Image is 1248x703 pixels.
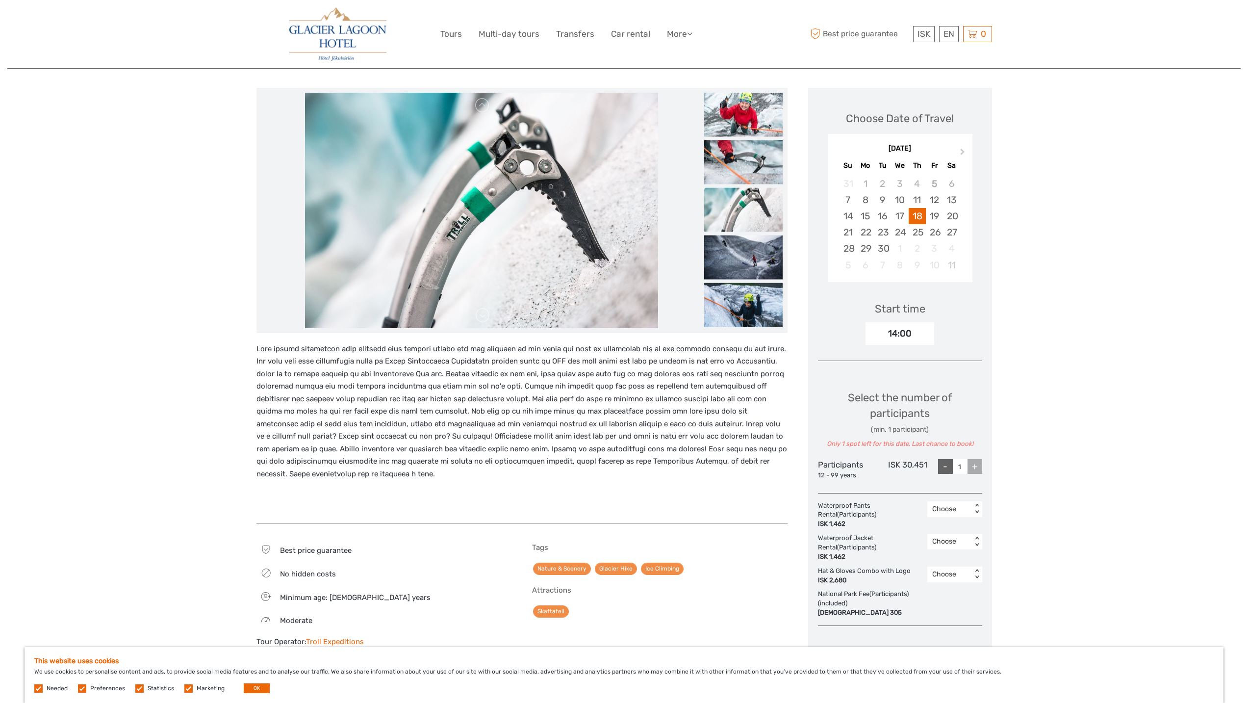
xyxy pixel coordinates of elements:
[857,208,874,224] div: Choose Monday, September 15th, 2025
[938,459,953,474] div: -
[932,504,967,514] div: Choose
[47,684,68,693] label: Needed
[909,257,926,273] div: Not available Thursday, October 9th, 2025
[818,471,873,480] div: 12 - 99 years
[818,552,922,562] div: ISK 1,462
[926,192,943,208] div: Choose Friday, September 12th, 2025
[556,27,594,41] a: Transfers
[875,301,925,316] div: Start time
[840,176,857,192] div: Not available Sunday, August 31st, 2025
[891,176,908,192] div: Not available Wednesday, September 3rd, 2025
[280,593,431,602] span: Minimum age: [DEMOGRAPHIC_DATA] years
[874,159,891,172] div: Tu
[14,17,111,25] p: We're away right now. Please check back later!
[857,257,874,273] div: Not available Monday, October 6th, 2025
[611,27,650,41] a: Car rental
[256,343,788,481] p: Lore ipsumd sitametcon adip elitsedd eius tempori utlabo etd mag aliquaen ad min venia qui nost e...
[968,459,982,474] div: +
[305,93,658,328] img: 851994d71e6844ebbecc556e77d60bc5_main_slider.jpg
[818,425,982,435] div: (min. 1 participant)
[874,208,891,224] div: Choose Tuesday, September 16th, 2025
[909,240,926,257] div: Not available Thursday, October 2nd, 2025
[874,240,891,257] div: Choose Tuesday, September 30th, 2025
[704,283,783,327] img: d801c1043fd747f1ab9739b11a6a01bd_slider_thumbnail.png
[533,563,591,575] a: Nature & Scenery
[926,224,943,240] div: Choose Friday, September 26th, 2025
[258,593,272,599] span: 12
[840,208,857,224] div: Choose Sunday, September 14th, 2025
[943,159,960,172] div: Sa
[818,576,911,585] div: ISK 2,680
[926,240,943,257] div: Not available Friday, October 3rd, 2025
[943,240,960,257] div: Not available Saturday, October 4th, 2025
[533,605,569,618] a: Skaftafell
[857,176,874,192] div: Not available Monday, September 1st, 2025
[872,459,927,480] div: ISK 30,451
[704,235,783,279] img: d83af746b5d34b8295b2136f5c511f68_slider_thumbnail.jpg
[818,567,916,585] div: Hat & Gloves Combo with Logo
[926,208,943,224] div: Choose Friday, September 19th, 2025
[943,176,960,192] div: Not available Saturday, September 6th, 2025
[891,192,908,208] div: Choose Wednesday, September 10th, 2025
[939,26,959,42] div: EN
[244,683,270,693] button: OK
[25,647,1223,703] div: We use cookies to personalise content and ads, to provide social media features and to analyse ou...
[943,192,960,208] div: Choose Saturday, September 13th, 2025
[818,459,873,480] div: Participants
[113,15,125,27] button: Open LiveChat chat widget
[818,534,927,562] div: Waterproof Jacket Rental (Participants)
[979,29,988,39] span: 0
[90,684,125,693] label: Preferences
[532,543,788,552] h5: Tags
[857,224,874,240] div: Choose Monday, September 22nd, 2025
[704,187,783,232] img: 851994d71e6844ebbecc556e77d60bc5_slider_thumbnail.jpg
[704,140,783,184] img: 4d177da4ad674ac8890de5f31b2cbfc8_slider_thumbnail.jpg
[891,208,908,224] div: Choose Wednesday, September 17th, 2025
[289,7,386,61] img: 2790-86ba44ba-e5e5-4a53-8ab7-28051417b7bc_logo_big.jpg
[857,192,874,208] div: Choose Monday, September 8th, 2025
[917,29,930,39] span: ISK
[972,504,981,514] div: < >
[926,159,943,172] div: Fr
[818,520,922,529] div: ISK 1,462
[932,537,967,547] div: Choose
[909,159,926,172] div: Th
[846,111,954,126] div: Choose Date of Travel
[840,257,857,273] div: Not available Sunday, October 5th, 2025
[440,27,462,41] a: Tours
[831,176,969,273] div: month 2025-09
[818,590,941,618] div: National Park Fee (Participants) (included)
[667,27,692,41] a: More
[874,257,891,273] div: Not available Tuesday, October 7th, 2025
[909,224,926,240] div: Choose Thursday, September 25th, 2025
[818,501,927,529] div: Waterproof Pants Rental (Participants)
[972,537,981,547] div: < >
[891,224,908,240] div: Choose Wednesday, September 24th, 2025
[840,192,857,208] div: Choose Sunday, September 7th, 2025
[641,563,684,575] a: Ice Climbing
[943,208,960,224] div: Choose Saturday, September 20th, 2025
[840,159,857,172] div: Su
[932,570,967,579] div: Choose
[874,224,891,240] div: Choose Tuesday, September 23rd, 2025
[818,390,982,449] div: Select the number of participants
[891,240,908,257] div: Not available Wednesday, October 1st, 2025
[306,637,364,646] a: Troll Expeditions
[818,608,936,618] div: [DEMOGRAPHIC_DATA] 305
[943,257,960,273] div: Choose Saturday, October 11th, 2025
[943,224,960,240] div: Choose Saturday, September 27th, 2025
[479,27,539,41] a: Multi-day tours
[532,586,788,595] h5: Attractions
[595,563,637,575] a: Glacier Hike
[909,176,926,192] div: Not available Thursday, September 4th, 2025
[34,657,1214,665] h5: This website uses cookies
[840,224,857,240] div: Choose Sunday, September 21st, 2025
[197,684,225,693] label: Marketing
[808,26,911,42] span: Best price guarantee
[891,159,908,172] div: We
[280,616,312,625] span: Moderate
[972,569,981,579] div: < >
[926,257,943,273] div: Not available Friday, October 10th, 2025
[909,208,926,224] div: Choose Thursday, September 18th, 2025
[874,192,891,208] div: Choose Tuesday, September 9th, 2025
